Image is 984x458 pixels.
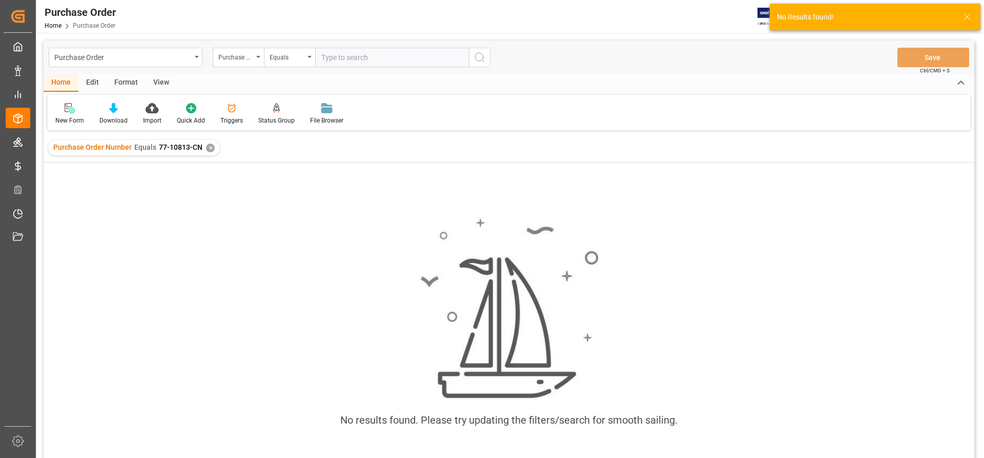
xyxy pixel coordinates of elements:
[777,12,953,23] div: No Results found!
[55,116,84,125] div: New Form
[218,50,253,62] div: Purchase Order Number
[53,143,132,151] span: Purchase Order Number
[99,116,128,125] div: Download
[107,74,146,92] div: Format
[206,144,215,152] div: ✕
[920,67,950,74] span: Ctrl/CMD + S
[340,412,678,428] div: No results found. Please try updating the filters/search for smooth sailing.
[159,143,202,151] span: 77-10813-CN
[315,48,469,67] input: Type to search
[258,116,295,125] div: Status Group
[45,5,116,20] div: Purchase Order
[469,48,490,67] button: search button
[54,50,191,63] div: Purchase Order
[143,116,161,125] div: Import
[220,116,243,125] div: Triggers
[264,48,315,67] button: open menu
[78,74,107,92] div: Edit
[44,74,78,92] div: Home
[134,143,156,151] span: Equals
[757,8,793,26] img: Exertis%20JAM%20-%20Email%20Logo.jpg_1722504956.jpg
[213,48,264,67] button: open menu
[897,48,969,67] button: Save
[45,22,61,29] a: Home
[49,48,202,67] button: open menu
[270,50,304,62] div: Equals
[146,74,177,92] div: View
[177,116,205,125] div: Quick Add
[310,116,343,125] div: File Browser
[419,217,599,400] img: smooth_sailing.jpeg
